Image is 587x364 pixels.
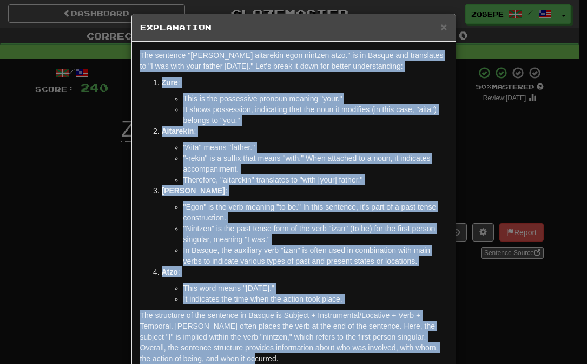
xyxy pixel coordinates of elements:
li: This is the possessive pronoun meaning "your." [183,93,447,104]
span: × [440,21,447,33]
li: "Egon" is the verb meaning "to be." In this sentence, it's part of a past tense construction. [183,201,447,223]
li: "Aita" means "father." [183,142,447,153]
p: : [162,266,447,277]
li: It indicates the time when the action took place. [183,294,447,304]
h5: Explanation [140,22,447,33]
p: The structure of the sentence in Basque is Subject + Instrumental/Locative + Verb + Temporal. [PE... [140,310,447,364]
strong: Zure [162,78,178,87]
strong: Atzo [162,268,178,276]
strong: Aitarekin [162,127,194,135]
p: : [162,185,447,196]
li: "Nintzen" is the past tense form of the verb "izan" (to be) for the first person singular, meanin... [183,223,447,245]
p: : [162,77,447,88]
li: It shows possession, indicating that the noun it modifies (in this case, "aita") belongs to "you." [183,104,447,126]
button: Close [440,21,447,32]
strong: [PERSON_NAME] [162,186,225,195]
p: The sentence "[PERSON_NAME] aitarekin egon nintzen atzo." is in Basque and translates to "I was w... [140,50,447,71]
li: In Basque, the auxiliary verb "izan" is often used in combination with main verbs to indicate var... [183,245,447,266]
li: "-rekin" is a suffix that means "with." When attached to a noun, it indicates accompaniment. [183,153,447,174]
p: : [162,126,447,136]
li: Therefore, "aitarekin" translates to "with [your] father." [183,174,447,185]
li: This word means "[DATE]." [183,283,447,294]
